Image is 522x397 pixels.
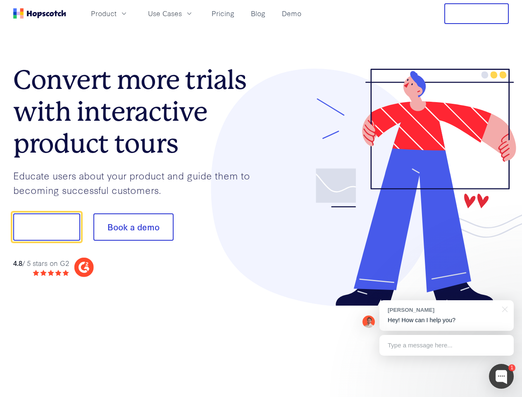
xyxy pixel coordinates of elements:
img: Mark Spera [362,316,375,328]
button: Show me! [13,213,80,241]
button: Free Trial [444,3,509,24]
a: Blog [248,7,269,20]
div: Type a message here... [379,335,514,356]
a: Pricing [208,7,238,20]
strong: 4.8 [13,258,22,268]
p: Hey! How can I help you? [388,316,505,325]
button: Use Cases [143,7,198,20]
a: Demo [279,7,305,20]
div: 1 [508,364,515,371]
p: Educate users about your product and guide them to becoming successful customers. [13,168,261,197]
div: [PERSON_NAME] [388,306,497,314]
a: Home [13,8,66,19]
div: / 5 stars on G2 [13,258,69,268]
span: Use Cases [148,8,182,19]
button: Product [86,7,133,20]
button: Book a demo [93,213,174,241]
h1: Convert more trials with interactive product tours [13,64,261,159]
span: Product [91,8,117,19]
